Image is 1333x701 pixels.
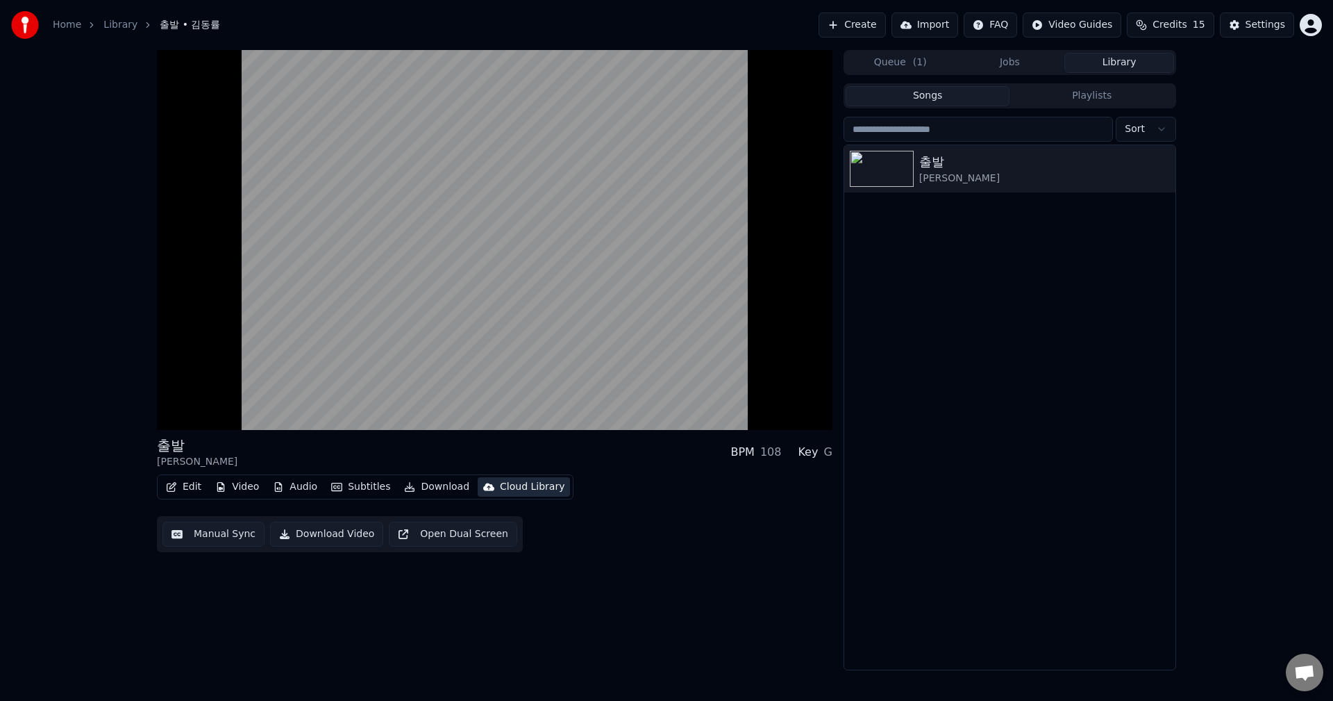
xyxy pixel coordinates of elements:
[823,444,832,461] div: G
[53,18,220,32] nav: breadcrumb
[1064,53,1174,73] button: Library
[11,11,39,39] img: youka
[1152,18,1187,32] span: Credits
[1023,13,1121,38] button: Video Guides
[730,444,754,461] div: BPM
[819,13,886,38] button: Create
[964,13,1017,38] button: FAQ
[157,436,237,455] div: 출발
[846,53,955,73] button: Queue
[160,18,220,32] span: 출발 • 김동률
[157,455,237,469] div: [PERSON_NAME]
[1286,654,1323,691] a: 채팅 열기
[919,172,1170,185] div: [PERSON_NAME]
[891,13,958,38] button: Import
[326,477,396,497] button: Subtitles
[913,56,927,69] span: ( 1 )
[760,444,782,461] div: 108
[389,522,517,547] button: Open Dual Screen
[53,18,81,32] a: Home
[500,480,564,494] div: Cloud Library
[1220,13,1294,38] button: Settings
[160,477,207,497] button: Edit
[955,53,1065,73] button: Jobs
[399,477,475,497] button: Download
[798,444,818,461] div: Key
[270,522,383,547] button: Download Video
[1127,13,1214,38] button: Credits15
[267,477,323,497] button: Audio
[162,522,265,547] button: Manual Sync
[846,86,1010,106] button: Songs
[919,152,1170,172] div: 출발
[1125,122,1145,136] span: Sort
[1009,86,1174,106] button: Playlists
[1193,18,1205,32] span: 15
[103,18,137,32] a: Library
[210,477,265,497] button: Video
[1246,18,1285,32] div: Settings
